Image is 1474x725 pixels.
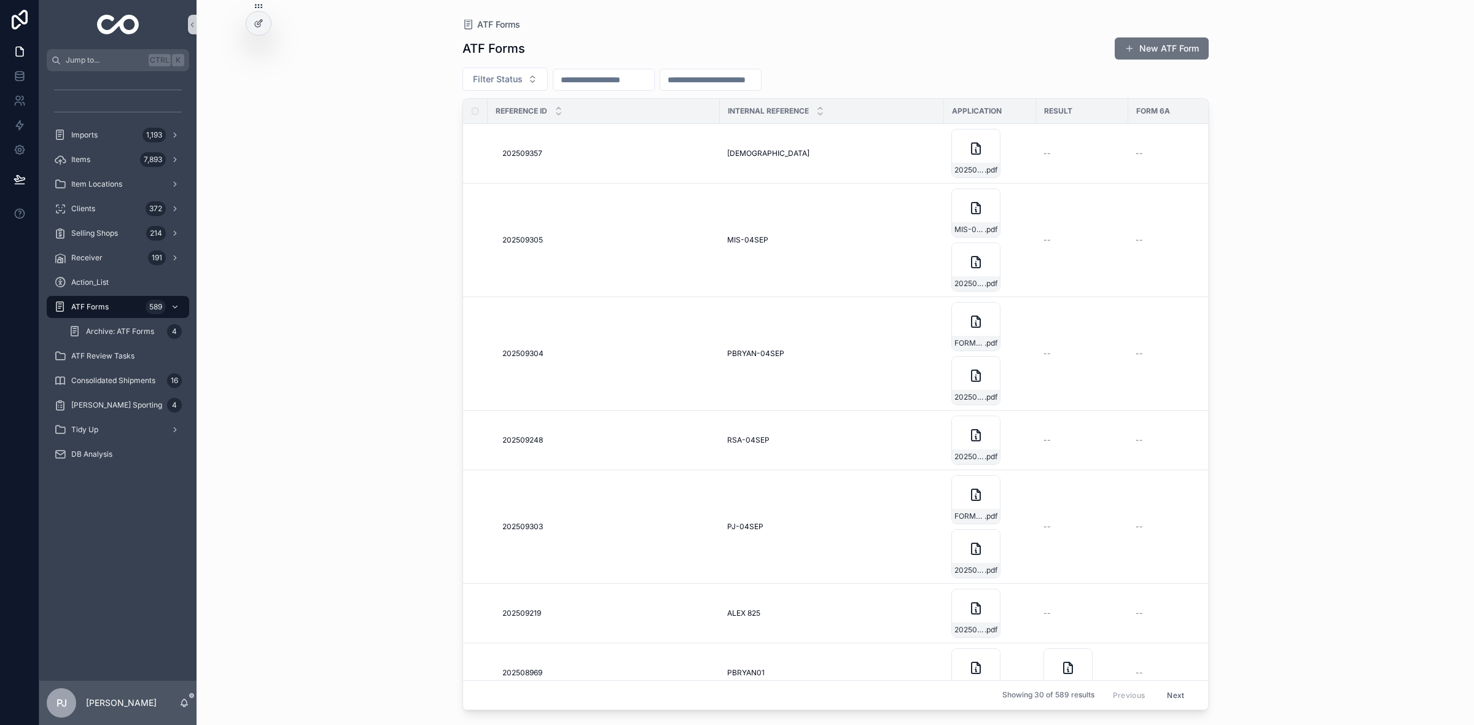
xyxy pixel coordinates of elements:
[1043,648,1121,697] a: 202508969-Permit.pdf
[954,225,985,235] span: MIS-04SEP-FORM6PARTI-PENDING-RESEARCH-MIS-04SEP
[71,155,90,165] span: Items
[727,668,937,678] a: PBRYAN01
[954,511,985,521] span: FORM6PARTI-PENDING-RESEARCH-PJ-04SEP
[1043,522,1121,532] a: --
[477,18,520,31] span: ATF Forms
[502,668,542,678] span: 202508969
[1136,235,1213,245] a: --
[985,225,997,235] span: .pdf
[502,435,712,445] a: 202509248
[1043,435,1051,445] span: --
[71,302,109,312] span: ATF Forms
[496,106,547,116] span: Reference ID
[71,277,109,287] span: Action_List
[954,452,985,462] span: 202509248-FORM6PARTI-SUBMITTED-RSA-04SEP
[951,129,1029,178] a: 202509357-FORM6PARTI-SUBMITTED-TEMPIO.pdf
[1136,435,1213,445] a: --
[1136,522,1213,532] a: --
[173,55,183,65] span: K
[1136,435,1143,445] span: --
[1158,686,1193,705] button: Next
[502,522,543,532] span: 202509303
[954,338,985,348] span: FORM6PARTI-PENDING-RESEARCH-PBRYAN-04SEP
[1136,106,1170,116] span: Form 6A
[47,222,189,244] a: Selling Shops214
[502,608,541,618] span: 202509219
[47,198,189,220] a: Clients372
[167,373,182,388] div: 16
[502,235,712,245] a: 202509305
[1136,349,1143,359] span: --
[71,204,95,214] span: Clients
[954,279,985,289] span: 202509305-FORM6PARTI-SUBMITTED-MIS-04SEP
[47,49,189,71] button: Jump to...CtrlK
[727,608,760,618] span: ALEX 825
[71,376,155,386] span: Consolidated Shipments
[47,419,189,441] a: Tidy Up
[985,625,997,635] span: .pdf
[1136,608,1143,618] span: --
[1043,149,1051,158] span: --
[951,416,1029,465] a: 202509248-FORM6PARTI-SUBMITTED-RSA-04SEP.pdf
[502,149,712,158] a: 202509357
[47,271,189,293] a: Action_List
[473,73,523,85] span: Filter Status
[71,449,112,459] span: DB Analysis
[502,608,712,618] a: 202509219
[954,625,985,635] span: 202509219-FORM6PARTI-SUBMITTED-[PERSON_NAME]-825
[1043,349,1051,359] span: --
[1136,522,1143,532] span: --
[954,165,985,175] span: 202509357-FORM6PARTI-SUBMITTED-TEMPIO
[1043,235,1121,245] a: --
[1136,608,1213,618] a: --
[47,345,189,367] a: ATF Review Tasks
[1002,691,1094,700] span: Showing 30 of 589 results
[951,589,1029,638] a: 202509219-FORM6PARTI-SUBMITTED-[PERSON_NAME]-825.pdf
[727,668,765,678] span: PBRYAN01
[1136,149,1213,158] a: --
[985,392,997,402] span: .pdf
[1115,37,1209,60] button: New ATF Form
[146,201,166,216] div: 372
[47,394,189,416] a: [PERSON_NAME] Sporting4
[462,40,525,57] h1: ATF Forms
[1044,106,1072,116] span: Result
[727,149,937,158] a: [DEMOGRAPHIC_DATA]
[1136,149,1143,158] span: --
[71,253,103,263] span: Receiver
[462,18,520,31] a: ATF Forms
[727,522,763,532] span: PJ-04SEP
[502,435,543,445] span: 202509248
[954,392,985,402] span: 202509304-FORM6PARTI-SUBMITTED-PBRYAN-04SEP
[57,696,67,710] span: PJ
[97,15,139,34] img: App logo
[985,165,997,175] span: .pdf
[66,55,144,65] span: Jump to...
[39,71,197,481] div: scrollable content
[727,349,937,359] a: PBRYAN-04SEP
[727,149,809,158] span: [DEMOGRAPHIC_DATA]
[71,130,98,140] span: Imports
[985,511,997,521] span: .pdf
[71,228,118,238] span: Selling Shops
[47,124,189,146] a: Imports1,193
[47,296,189,318] a: ATF Forms589
[71,351,135,361] span: ATF Review Tasks
[502,349,544,359] span: 202509304
[47,370,189,392] a: Consolidated Shipments16
[727,349,784,359] span: PBRYAN-04SEP
[502,235,543,245] span: 202509305
[71,400,162,410] span: [PERSON_NAME] Sporting
[1043,608,1121,618] a: --
[951,648,1029,697] a: FORM6PARTI-PENDING-RESEARCH-PBRYAN01.pdf
[727,235,937,245] a: MIS-04SEP
[86,697,157,709] p: [PERSON_NAME]
[502,149,542,158] span: 202509357
[47,173,189,195] a: Item Locations
[1136,668,1143,678] span: --
[951,188,1029,292] a: MIS-04SEP-FORM6PARTI-PENDING-RESEARCH-MIS-04SEP.pdf202509305-FORM6PARTI-SUBMITTED-MIS-04SEP.pdf
[167,324,182,339] div: 4
[502,668,712,678] a: 202508969
[140,152,166,167] div: 7,893
[1043,149,1121,158] a: --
